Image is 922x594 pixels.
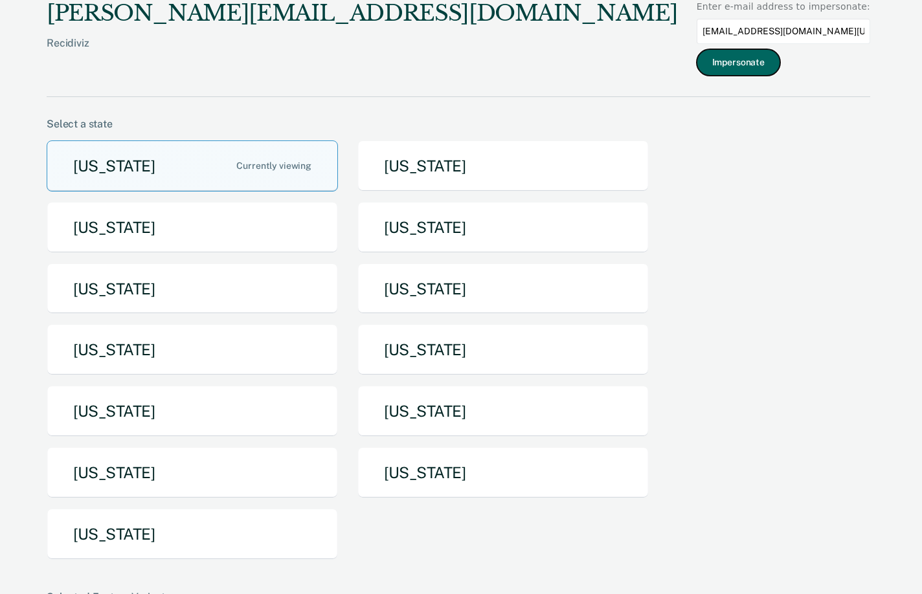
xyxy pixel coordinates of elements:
button: Impersonate [697,49,780,76]
div: Select a state [47,118,870,130]
button: [US_STATE] [47,140,338,192]
button: [US_STATE] [357,202,649,253]
button: [US_STATE] [357,140,649,192]
button: [US_STATE] [47,263,338,314]
button: [US_STATE] [47,447,338,498]
input: Enter an email to impersonate... [697,19,870,44]
button: [US_STATE] [47,324,338,375]
button: [US_STATE] [47,386,338,437]
button: [US_STATE] [47,202,338,253]
button: [US_STATE] [357,324,649,375]
button: [US_STATE] [357,447,649,498]
div: Recidiviz [47,37,677,70]
button: [US_STATE] [47,509,338,560]
button: [US_STATE] [357,263,649,314]
button: [US_STATE] [357,386,649,437]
